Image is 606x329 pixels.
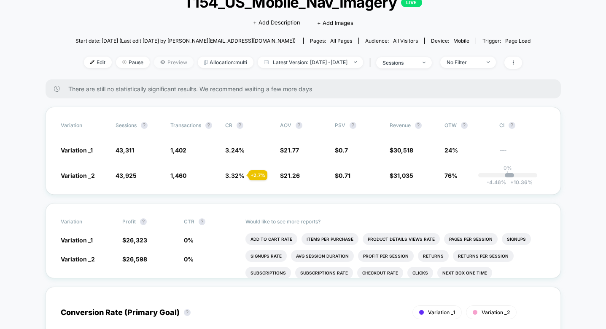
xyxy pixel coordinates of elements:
span: 3.24 % [225,147,245,154]
img: end [122,60,127,64]
li: Subscriptions [245,267,291,279]
li: Returns [418,250,449,262]
p: 0% [504,165,512,171]
span: 21.77 [284,147,299,154]
span: | [367,57,376,69]
span: Variation _1 [428,309,455,315]
span: CR [225,122,232,128]
span: Edit [84,57,112,68]
img: calendar [264,60,269,64]
span: Preview [154,57,194,68]
div: Audience: [365,38,418,44]
span: 0.7 [339,147,348,154]
span: Revenue [390,122,411,128]
span: 26,323 [126,237,147,244]
span: $ [280,147,299,154]
button: ? [205,122,212,129]
span: All Visitors [393,38,418,44]
li: Next Box One Time [437,267,492,279]
span: Page Load [505,38,531,44]
button: ? [296,122,302,129]
span: + [510,179,514,185]
button: ? [237,122,243,129]
span: --- [499,148,546,154]
span: OTW [444,122,491,129]
span: 0 % [184,256,194,263]
span: CI [499,122,546,129]
span: 24% [444,147,458,154]
span: Device: [424,38,476,44]
span: Sessions [116,122,137,128]
li: Product Details Views Rate [363,233,440,245]
span: 26,598 [126,256,147,263]
span: PSV [335,122,345,128]
div: sessions [382,60,416,66]
li: Avg Session Duration [291,250,354,262]
span: 10.36 % [506,179,533,185]
span: + Add Images [317,19,353,26]
span: CTR [184,218,194,225]
span: $ [335,172,350,179]
div: + 2.7 % [248,170,267,180]
span: 31,035 [393,172,413,179]
img: end [423,62,426,63]
div: Trigger: [482,38,531,44]
span: Allocation: multi [198,57,253,68]
span: Pause [116,57,150,68]
p: | [507,171,509,177]
button: ? [140,218,147,225]
span: Transactions [170,122,201,128]
img: edit [90,60,94,64]
span: Variation _1 [61,237,93,244]
span: Variation _2 [61,256,95,263]
span: $ [122,237,147,244]
li: Add To Cart Rate [245,233,297,245]
span: Variation _1 [61,147,93,154]
li: Pages Per Session [444,233,498,245]
div: Pages: [310,38,352,44]
span: 1,460 [170,172,186,179]
span: 3.32 % [225,172,245,179]
button: ? [415,122,422,129]
span: $ [280,172,300,179]
span: 43,311 [116,147,134,154]
li: Clicks [407,267,433,279]
span: There are still no statistically significant results. We recommend waiting a few more days [68,85,544,92]
span: all pages [330,38,352,44]
span: Variation _2 [482,309,510,315]
span: 0 % [184,237,194,244]
button: ? [141,122,148,129]
img: rebalance [204,60,207,65]
li: Checkout Rate [357,267,403,279]
span: Latest Version: [DATE] - [DATE] [258,57,363,68]
span: 21.26 [284,172,300,179]
span: 0.71 [339,172,350,179]
span: mobile [453,38,469,44]
li: Items Per Purchase [302,233,358,245]
p: Would like to see more reports? [245,218,545,225]
span: $ [390,147,413,154]
li: Subscriptions Rate [295,267,353,279]
span: $ [335,147,348,154]
span: + Add Description [253,19,300,27]
span: Start date: [DATE] (Last edit [DATE] by [PERSON_NAME][EMAIL_ADDRESS][DOMAIN_NAME]) [75,38,296,44]
span: $ [390,172,413,179]
button: ? [184,309,191,316]
button: ? [509,122,515,129]
li: Profit Per Session [358,250,414,262]
button: ? [199,218,205,225]
span: AOV [280,122,291,128]
li: Signups Rate [245,250,287,262]
span: 1,402 [170,147,186,154]
span: Variation _2 [61,172,95,179]
span: 30,518 [393,147,413,154]
span: Profit [122,218,136,225]
div: No Filter [447,59,480,65]
button: ? [350,122,356,129]
img: end [487,61,490,63]
span: -4.46 % [487,179,506,185]
button: ? [461,122,468,129]
li: Returns Per Session [453,250,514,262]
li: Signups [502,233,531,245]
span: Variation [61,218,107,225]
